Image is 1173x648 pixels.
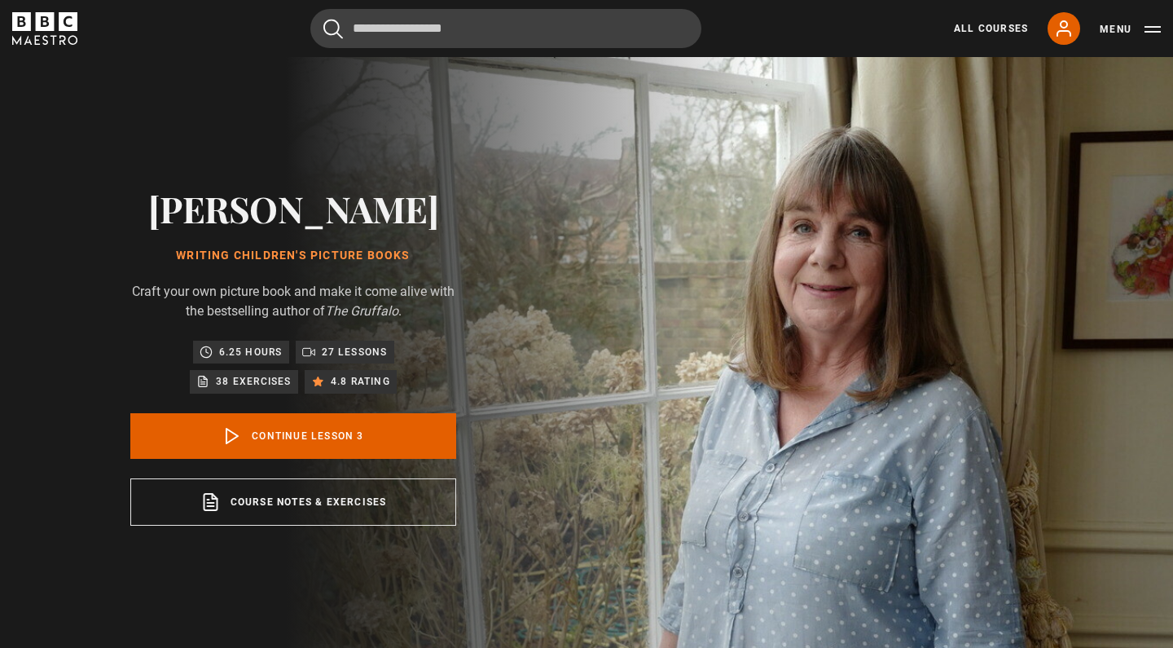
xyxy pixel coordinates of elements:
[130,478,456,526] a: Course notes & exercises
[219,344,283,360] p: 6.25 hours
[1100,21,1161,37] button: Toggle navigation
[322,344,388,360] p: 27 lessons
[323,19,343,39] button: Submit the search query
[331,373,390,390] p: 4.8 rating
[130,282,456,321] p: Craft your own picture book and make it come alive with the bestselling author of .
[325,303,398,319] i: The Gruffalo
[310,9,701,48] input: Search
[130,187,456,229] h2: [PERSON_NAME]
[12,12,77,45] svg: BBC Maestro
[130,249,456,262] h1: Writing Children's Picture Books
[130,413,456,459] a: Continue lesson 3
[216,373,291,390] p: 38 exercises
[954,21,1028,36] a: All Courses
